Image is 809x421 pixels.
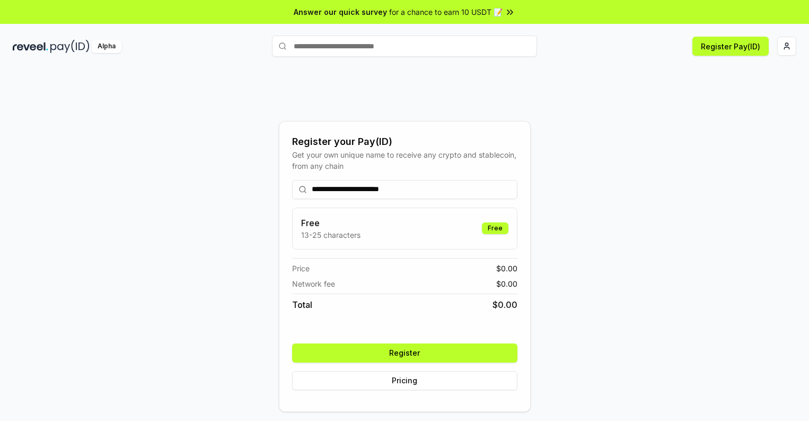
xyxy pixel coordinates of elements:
[292,298,312,311] span: Total
[389,6,503,18] span: for a chance to earn 10 USDT 📝
[496,263,517,274] span: $ 0.00
[692,37,769,56] button: Register Pay(ID)
[292,263,310,274] span: Price
[496,278,517,289] span: $ 0.00
[292,149,517,171] div: Get your own unique name to receive any crypto and stablecoin, from any chain
[50,40,90,53] img: pay_id
[482,222,508,234] div: Free
[13,40,48,53] img: reveel_dark
[301,229,360,240] p: 13-25 characters
[292,371,517,390] button: Pricing
[301,217,360,229] h3: Free
[294,6,387,18] span: Answer our quick survey
[92,40,121,53] div: Alpha
[493,298,517,311] span: $ 0.00
[292,278,335,289] span: Network fee
[292,134,517,149] div: Register your Pay(ID)
[292,343,517,363] button: Register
